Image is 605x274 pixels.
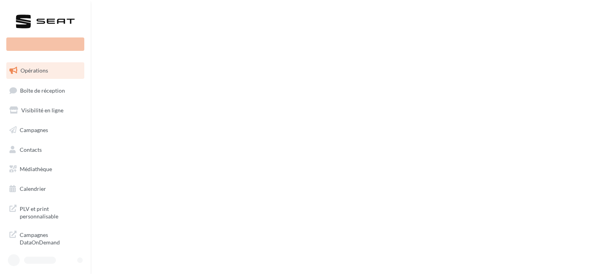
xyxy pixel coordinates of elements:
a: Campagnes [5,122,86,138]
a: Visibilité en ligne [5,102,86,119]
span: Opérations [20,67,48,74]
a: PLV et print personnalisable [5,200,86,224]
span: Campagnes DataOnDemand [20,229,81,246]
span: PLV et print personnalisable [20,203,81,220]
span: Contacts [20,146,42,153]
span: Visibilité en ligne [21,107,63,114]
span: Calendrier [20,185,46,192]
span: Médiathèque [20,166,52,172]
a: Campagnes DataOnDemand [5,226,86,250]
a: Médiathèque [5,161,86,177]
span: Campagnes [20,127,48,133]
a: Opérations [5,62,86,79]
a: Boîte de réception [5,82,86,99]
div: Nouvelle campagne [6,37,84,51]
span: Boîte de réception [20,87,65,93]
a: Contacts [5,142,86,158]
a: Calendrier [5,181,86,197]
